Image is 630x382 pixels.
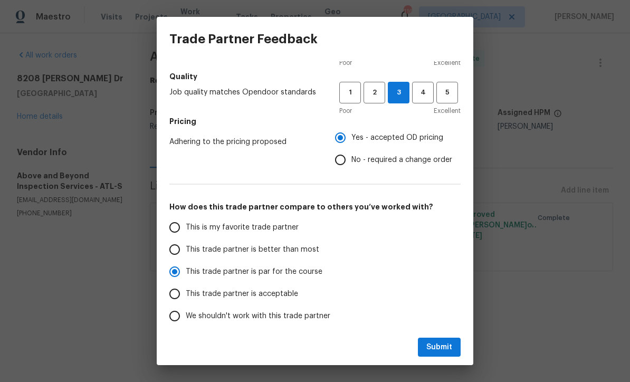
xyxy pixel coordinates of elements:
span: 4 [413,87,433,99]
div: Pricing [335,127,461,171]
span: Excellent [434,106,461,116]
span: This is my favorite trade partner [186,222,299,233]
span: Poor [339,58,352,68]
button: 4 [412,82,434,103]
h5: Quality [169,71,461,82]
span: Yes - accepted OD pricing [351,132,443,144]
span: Adhering to the pricing proposed [169,137,318,147]
button: 2 [364,82,385,103]
h5: Pricing [169,116,461,127]
span: This trade partner is acceptable [186,289,298,300]
span: Job quality matches Opendoor standards [169,87,322,98]
button: 5 [436,82,458,103]
span: 2 [365,87,384,99]
span: 1 [340,87,360,99]
span: Submit [426,341,452,354]
span: No - required a change order [351,155,452,166]
span: This trade partner is par for the course [186,266,322,278]
h3: Trade Partner Feedback [169,32,318,46]
span: We shouldn't work with this trade partner [186,311,330,322]
h5: How does this trade partner compare to others you’ve worked with? [169,202,461,212]
button: 1 [339,82,361,103]
span: Excellent [434,58,461,68]
div: How does this trade partner compare to others you’ve worked with? [169,216,461,327]
button: 3 [388,82,409,103]
span: Poor [339,106,352,116]
button: Submit [418,338,461,357]
span: 5 [437,87,457,99]
span: 3 [388,87,409,99]
span: This trade partner is better than most [186,244,319,255]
